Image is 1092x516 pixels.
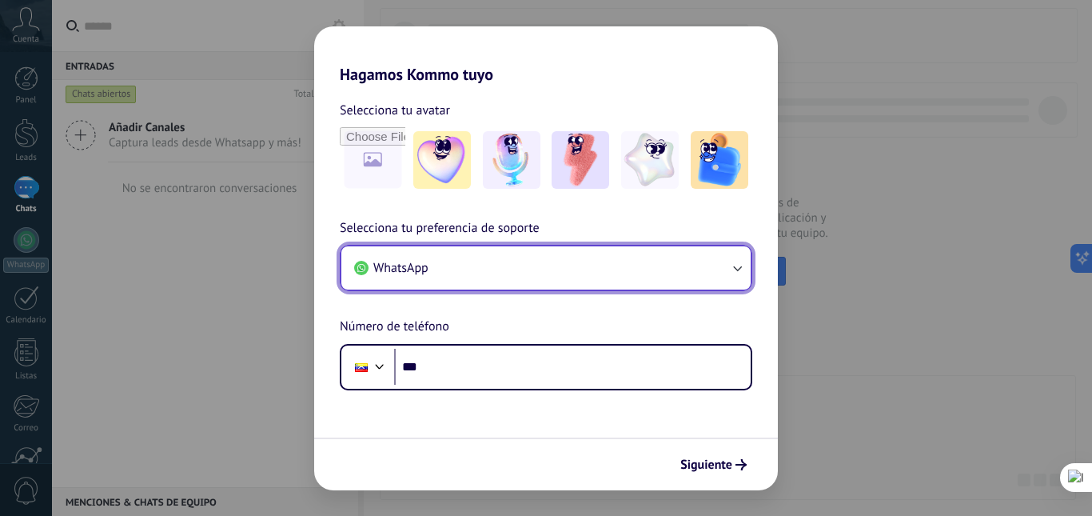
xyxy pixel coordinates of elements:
span: Selecciona tu preferencia de soporte [340,218,540,239]
span: Selecciona tu avatar [340,100,450,121]
button: Siguiente [673,451,754,478]
img: -4.jpeg [621,131,679,189]
span: Siguiente [680,459,732,470]
span: WhatsApp [373,260,428,276]
img: -1.jpeg [413,131,471,189]
span: Número de teléfono [340,317,449,338]
img: -5.jpeg [691,131,748,189]
div: Venezuela: + 58 [346,350,377,384]
button: WhatsApp [341,246,751,290]
img: -2.jpeg [483,131,540,189]
img: -3.jpeg [552,131,609,189]
h2: Hagamos Kommo tuyo [314,26,778,84]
